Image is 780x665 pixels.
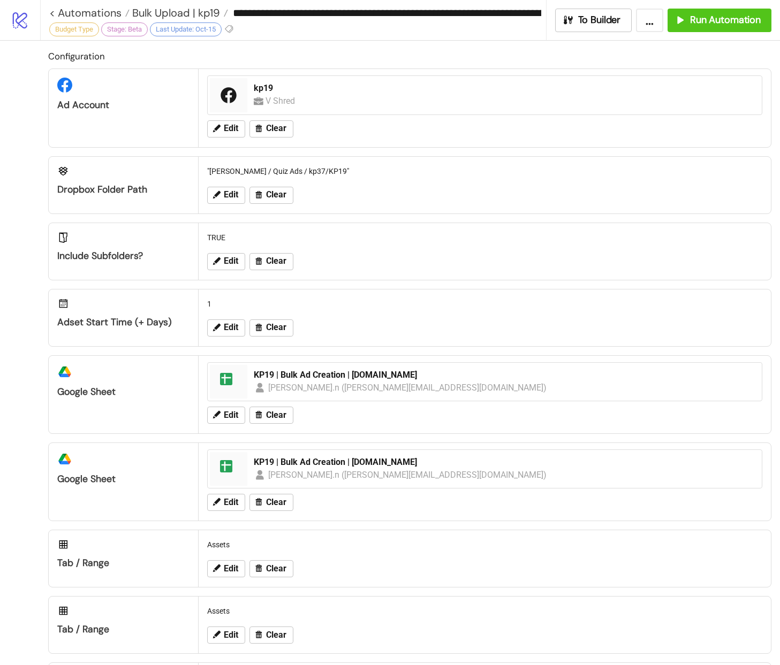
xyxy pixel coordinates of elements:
[57,386,190,398] div: Google Sheet
[268,468,547,481] div: [PERSON_NAME].n ([PERSON_NAME][EMAIL_ADDRESS][DOMAIN_NAME])
[668,9,771,32] button: Run Automation
[249,120,293,137] button: Clear
[254,369,755,381] div: KP19 | Bulk Ad Creation | [DOMAIN_NAME]
[254,82,755,94] div: kp19
[578,14,621,26] span: To Builder
[57,99,190,111] div: Ad Account
[207,253,245,270] button: Edit
[266,190,286,200] span: Clear
[266,124,286,133] span: Clear
[266,256,286,266] span: Clear
[203,161,767,181] div: "[PERSON_NAME] / Quiz Ads / kp37/KP19"
[224,323,238,332] span: Edit
[57,473,190,485] div: Google Sheet
[266,498,286,507] span: Clear
[101,22,148,36] div: Stage: Beta
[207,626,245,644] button: Edit
[266,323,286,332] span: Clear
[207,120,245,137] button: Edit
[224,256,238,266] span: Edit
[266,630,286,640] span: Clear
[690,14,761,26] span: Run Automation
[207,319,245,337] button: Edit
[207,560,245,577] button: Edit
[57,557,190,569] div: Tab / Range
[254,456,755,468] div: KP19 | Bulk Ad Creation | [DOMAIN_NAME]
[249,626,293,644] button: Clear
[249,494,293,511] button: Clear
[224,564,238,574] span: Edit
[224,630,238,640] span: Edit
[224,410,238,420] span: Edit
[57,184,190,196] div: Dropbox Folder Path
[57,250,190,262] div: Include Subfolders?
[207,407,245,424] button: Edit
[224,124,238,133] span: Edit
[49,7,130,18] a: < Automations
[555,9,632,32] button: To Builder
[203,294,767,314] div: 1
[150,22,222,36] div: Last Update: Oct-15
[203,601,767,621] div: Assets
[203,227,767,248] div: TRUE
[130,6,220,20] span: Bulk Upload | kp19
[249,187,293,204] button: Clear
[249,407,293,424] button: Clear
[266,564,286,574] span: Clear
[207,187,245,204] button: Edit
[266,94,298,108] div: V Shred
[249,319,293,337] button: Clear
[249,253,293,270] button: Clear
[224,498,238,507] span: Edit
[207,494,245,511] button: Edit
[130,7,228,18] a: Bulk Upload | kp19
[266,410,286,420] span: Clear
[636,9,663,32] button: ...
[268,381,547,394] div: [PERSON_NAME].n ([PERSON_NAME][EMAIL_ADDRESS][DOMAIN_NAME])
[249,560,293,577] button: Clear
[203,534,767,555] div: Assets
[57,623,190,636] div: Tab / Range
[224,190,238,200] span: Edit
[57,316,190,328] div: Adset Start Time (+ Days)
[49,22,99,36] div: Budget Type
[48,49,771,63] h2: Configuration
